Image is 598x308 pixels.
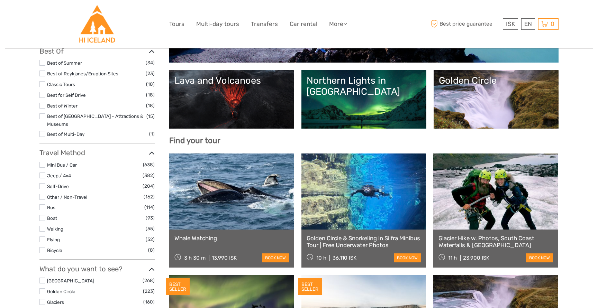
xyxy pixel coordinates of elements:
[439,75,553,86] div: Golden Circle
[169,136,220,145] b: Find your tour
[143,161,155,169] span: (638)
[146,80,155,88] span: (18)
[146,91,155,99] span: (18)
[47,71,118,76] a: Best of Reykjanes/Eruption Sites
[39,149,155,157] h3: Travel Method
[526,253,553,262] a: book now
[184,255,206,261] span: 3 h 30 m
[463,255,489,261] div: 23.900 ISK
[143,171,155,179] span: (382)
[78,5,116,43] img: Hostelling International
[144,203,155,211] span: (114)
[212,255,237,261] div: 13.990 ISK
[307,75,421,123] a: Northern Lights in [GEOGRAPHIC_DATA]
[149,130,155,138] span: (1)
[47,184,69,189] a: Self-Drive
[143,298,155,306] span: (160)
[307,235,421,249] a: Golden Circle & Snorkeling in Silfra Minibus Tour | Free Underwater Photos
[439,75,553,123] a: Golden Circle
[298,278,322,296] div: BEST SELLER
[146,59,155,67] span: (34)
[429,18,501,30] span: Best price guarantee
[262,253,289,262] a: book now
[143,277,155,284] span: (268)
[146,112,155,120] span: (15)
[47,289,75,294] a: Golden Circle
[146,225,155,233] span: (55)
[148,246,155,254] span: (8)
[47,131,84,137] a: Best of Multi-Day
[316,255,326,261] span: 10 h
[47,299,64,305] a: Glaciers
[146,69,155,77] span: (23)
[47,194,87,200] a: Other / Non-Travel
[196,19,239,29] a: Multi-day tours
[174,235,289,242] a: Whale Watching
[47,82,75,87] a: Classic Tours
[47,278,94,283] a: [GEOGRAPHIC_DATA]
[333,255,356,261] div: 36.110 ISK
[47,173,71,178] a: Jeep / 4x4
[290,19,317,29] a: Car rental
[169,19,184,29] a: Tours
[146,235,155,243] span: (52)
[550,20,555,27] span: 0
[521,18,535,30] div: EN
[438,235,553,249] a: Glacier Hike w. Photos, South Coast Waterfalls & [GEOGRAPHIC_DATA]
[329,19,347,29] a: More
[47,226,63,232] a: Walking
[307,75,421,97] div: Northern Lights in [GEOGRAPHIC_DATA]
[47,92,86,98] a: Best for Self Drive
[47,205,55,210] a: Bus
[506,20,515,27] span: ISK
[47,113,143,127] a: Best of [GEOGRAPHIC_DATA] - Attractions & Museums
[146,102,155,110] span: (18)
[146,214,155,222] span: (93)
[174,75,289,123] a: Lava and Volcanoes
[47,60,82,66] a: Best of Summer
[47,248,62,253] a: Bicycle
[143,287,155,295] span: (223)
[174,75,289,86] div: Lava and Volcanoes
[47,215,57,221] a: Boat
[166,278,190,296] div: BEST SELLER
[251,19,278,29] a: Transfers
[394,253,421,262] a: book now
[47,103,78,109] a: Best of Winter
[144,193,155,201] span: (162)
[47,162,77,168] a: Mini Bus / Car
[39,47,155,55] h3: Best Of
[143,182,155,190] span: (204)
[47,237,60,242] a: Flying
[448,255,457,261] span: 11 h
[39,265,155,273] h3: What do you want to see?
